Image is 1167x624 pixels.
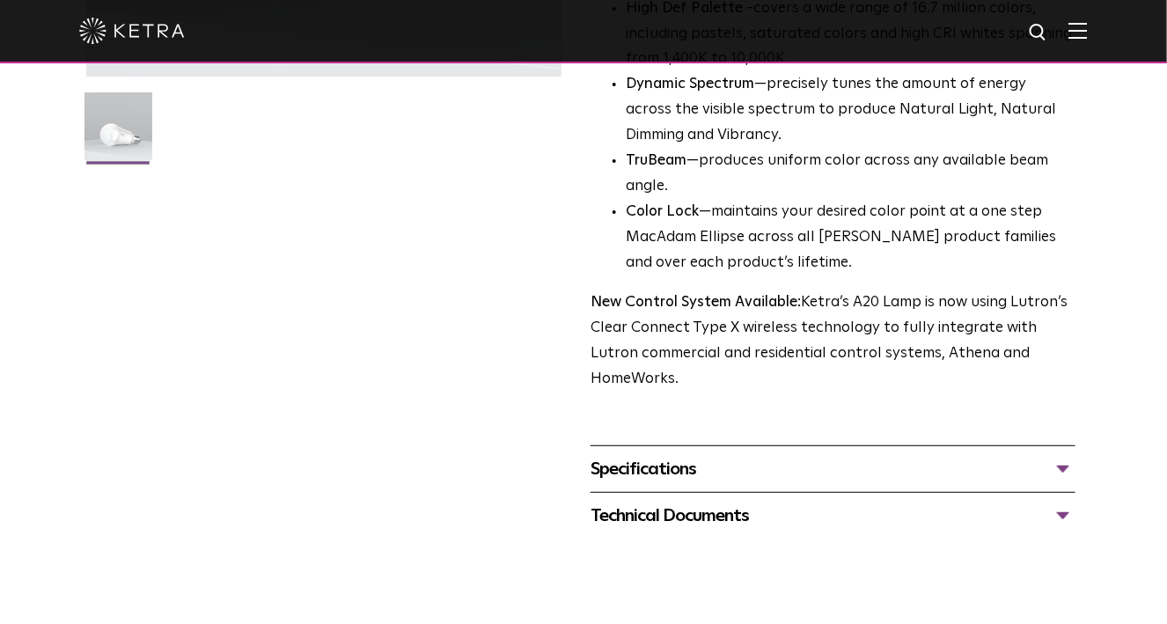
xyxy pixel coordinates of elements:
[84,92,152,173] img: A20-Lamp-2021-Web-Square
[626,72,1075,149] li: —precisely tunes the amount of energy across the visible spectrum to produce Natural Light, Natur...
[79,18,185,44] img: ketra-logo-2019-white
[626,204,699,219] strong: Color Lock
[591,455,1075,483] div: Specifications
[591,295,801,310] strong: New Control System Available:
[626,77,754,92] strong: Dynamic Spectrum
[1028,22,1050,44] img: search icon
[1068,22,1088,39] img: Hamburger%20Nav.svg
[626,153,686,168] strong: TruBeam
[626,149,1075,200] li: —produces uniform color across any available beam angle.
[591,502,1075,530] div: Technical Documents
[626,200,1075,276] li: —maintains your desired color point at a one step MacAdam Ellipse across all [PERSON_NAME] produc...
[591,290,1075,393] p: Ketra’s A20 Lamp is now using Lutron’s Clear Connect Type X wireless technology to fully integrat...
